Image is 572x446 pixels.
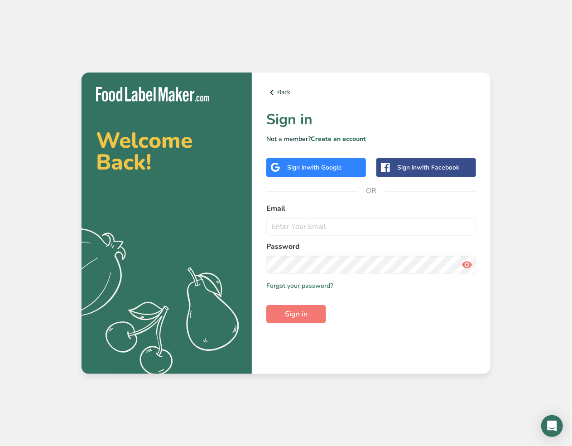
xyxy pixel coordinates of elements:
[266,218,476,236] input: Enter Your Email
[266,87,476,98] a: Back
[266,109,476,131] h1: Sign in
[285,309,308,320] span: Sign in
[307,163,342,172] span: with Google
[266,241,476,252] label: Password
[287,163,342,172] div: Sign in
[266,281,333,291] a: Forgot your password?
[266,305,326,323] button: Sign in
[266,203,476,214] label: Email
[397,163,459,172] div: Sign in
[96,87,209,102] img: Food Label Maker
[266,134,476,144] p: Not a member?
[417,163,459,172] span: with Facebook
[96,130,237,173] h2: Welcome Back!
[358,177,385,204] span: OR
[541,415,563,437] div: Open Intercom Messenger
[311,135,366,143] a: Create an account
